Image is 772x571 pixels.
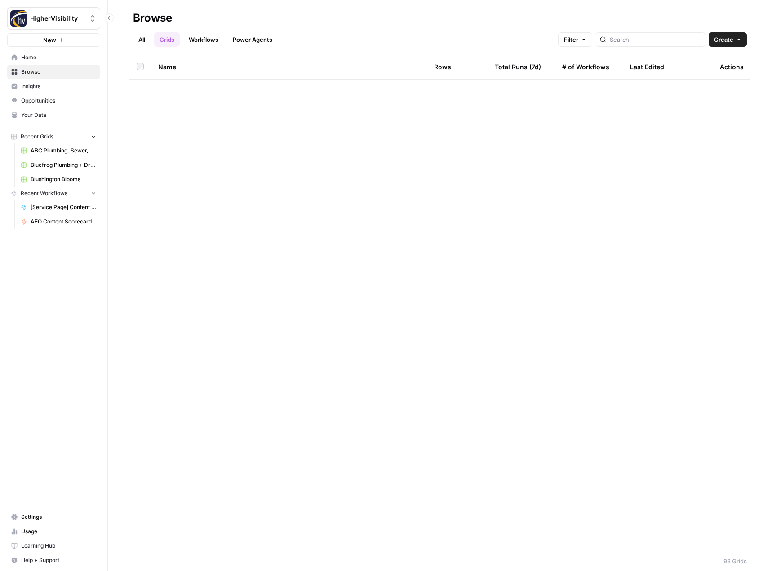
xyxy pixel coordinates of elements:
div: # of Workflows [562,54,609,79]
a: Settings [7,510,100,524]
div: Actions [720,54,744,79]
a: Bluefrog Plumbing + Drain [17,158,100,172]
span: Your Data [21,111,96,119]
button: Create [709,32,747,47]
div: Total Runs (7d) [495,54,541,79]
a: ABC Plumbing, Sewer, Heating, Cooling & Electric [17,143,100,158]
span: ABC Plumbing, Sewer, Heating, Cooling & Electric [31,147,96,155]
span: [Service Page] Content Brief to Service Page [31,203,96,211]
a: [Service Page] Content Brief to Service Page [17,200,100,214]
a: Workflows [183,32,224,47]
a: AEO Content Scorecard [17,214,100,229]
button: New [7,33,100,47]
div: Last Edited [630,54,664,79]
button: Recent Workflows [7,187,100,200]
div: Rows [434,54,451,79]
span: Browse [21,68,96,76]
button: Workspace: HigherVisibility [7,7,100,30]
a: Usage [7,524,100,539]
span: Help + Support [21,556,96,564]
div: Name [158,54,420,79]
span: AEO Content Scorecard [31,218,96,226]
span: Bluefrog Plumbing + Drain [31,161,96,169]
span: Learning Hub [21,542,96,550]
div: 93 Grids [723,557,747,566]
a: Power Agents [227,32,278,47]
span: Usage [21,527,96,535]
span: Settings [21,513,96,521]
a: Grids [154,32,180,47]
span: Create [714,35,733,44]
a: All [133,32,151,47]
span: Home [21,54,96,62]
img: HigherVisibility Logo [10,10,27,27]
a: Learning Hub [7,539,100,553]
button: Help + Support [7,553,100,567]
span: Filter [564,35,578,44]
div: Browse [133,11,172,25]
span: Blushington Blooms [31,175,96,183]
input: Search [610,35,701,44]
span: Insights [21,82,96,90]
a: Blushington Blooms [17,172,100,187]
a: Insights [7,79,100,94]
span: New [43,36,56,45]
span: Recent Workflows [21,189,67,197]
a: Home [7,50,100,65]
span: HigherVisibility [30,14,84,23]
a: Browse [7,65,100,79]
a: Opportunities [7,94,100,108]
button: Filter [558,32,592,47]
span: Opportunities [21,97,96,105]
span: Recent Grids [21,133,53,141]
button: Recent Grids [7,130,100,143]
a: Your Data [7,108,100,122]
